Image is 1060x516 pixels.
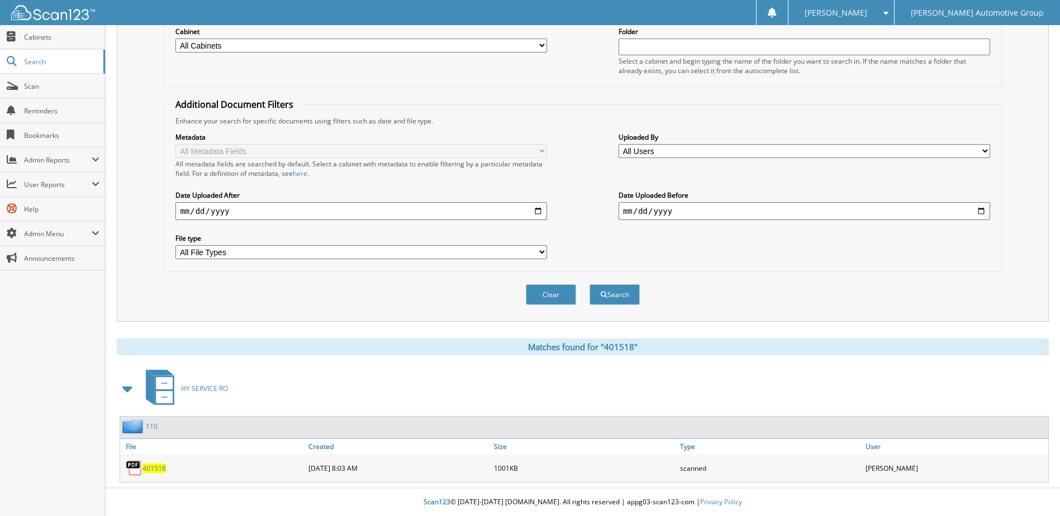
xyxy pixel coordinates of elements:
div: 1001KB [491,457,677,479]
div: scanned [677,457,863,479]
span: Cabinets [24,32,99,42]
label: Date Uploaded After [175,190,547,200]
a: Created [306,439,491,454]
a: User [863,439,1048,454]
input: end [619,202,990,220]
label: Folder [619,27,990,36]
span: Announcements [24,254,99,263]
div: © [DATE]-[DATE] [DOMAIN_NAME]. All rights reserved | appg03-scan123-com | [106,489,1060,516]
img: scan123-logo-white.svg [11,5,95,20]
a: HY SERVICE RO [139,366,228,410]
label: Date Uploaded Before [619,190,990,200]
a: Type [677,439,863,454]
span: Scan [24,82,99,91]
span: HY SERVICE RO [181,384,228,393]
a: Size [491,439,677,454]
button: Search [590,284,640,305]
a: here [293,169,307,178]
div: [PERSON_NAME] [863,457,1048,479]
div: [DATE] 8:03 AM [306,457,491,479]
label: Metadata [175,132,547,142]
div: Matches found for "401518" [117,338,1049,355]
div: Enhance your search for specific documents using filters such as date and file type. [170,116,995,126]
span: Bookmarks [24,131,99,140]
span: [PERSON_NAME] Automotive Group [911,9,1044,16]
span: Admin Reports [24,155,92,165]
div: All metadata fields are searched by default. Select a cabinet with metadata to enable filtering b... [175,159,547,178]
span: Help [24,204,99,214]
label: Uploaded By [619,132,990,142]
a: Privacy Policy [700,497,742,507]
span: User Reports [24,180,92,189]
iframe: Chat Widget [1004,462,1060,516]
a: 401518 [142,464,166,473]
legend: Additional Document Filters [170,98,299,111]
div: Select a cabinet and begin typing the name of the folder you want to search in. If the name match... [619,56,990,75]
span: [PERSON_NAME] [805,9,867,16]
span: Admin Menu [24,229,92,238]
label: File type [175,233,547,243]
button: Clear [526,284,576,305]
input: start [175,202,547,220]
span: Scan123 [424,497,450,507]
a: File [120,439,306,454]
span: Reminders [24,106,99,116]
img: PDF.png [126,460,142,476]
a: 110 [146,422,158,431]
label: Cabinet [175,27,547,36]
img: folder2.png [122,419,146,433]
span: Search [24,57,98,66]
